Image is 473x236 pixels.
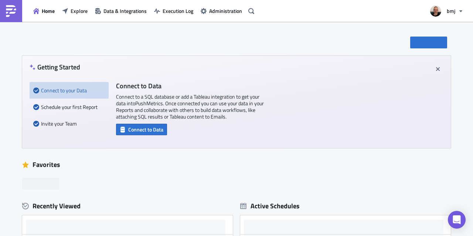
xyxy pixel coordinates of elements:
div: Schedule your first Report [33,99,105,115]
div: Favorites [22,159,451,170]
div: Connect to your Data [33,82,105,99]
a: Connect to Data [116,125,167,133]
span: Home [42,7,55,15]
button: Data & Integrations [91,5,150,17]
div: Invite your Team [33,115,105,132]
button: Execution Log [150,5,197,17]
span: bmj [447,7,455,15]
span: Administration [209,7,242,15]
button: Explore [58,5,91,17]
p: Connect to a SQL database or add a Tableau integration to get your data into PushMetrics . Once c... [116,93,264,120]
span: Connect to Data [128,126,163,133]
span: Explore [71,7,88,15]
span: Execution Log [163,7,193,15]
div: Open Intercom Messenger [448,211,466,229]
img: Avatar [429,5,442,17]
div: Recently Viewed [22,201,233,212]
button: Administration [197,5,246,17]
h4: Connect to Data [116,82,264,90]
button: bmj [426,3,467,19]
img: PushMetrics [5,5,17,17]
button: Home [30,5,58,17]
span: Data & Integrations [103,7,147,15]
button: Connect to Data [116,124,167,135]
div: Active Schedules [240,202,300,210]
h4: Getting Started [30,63,80,71]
